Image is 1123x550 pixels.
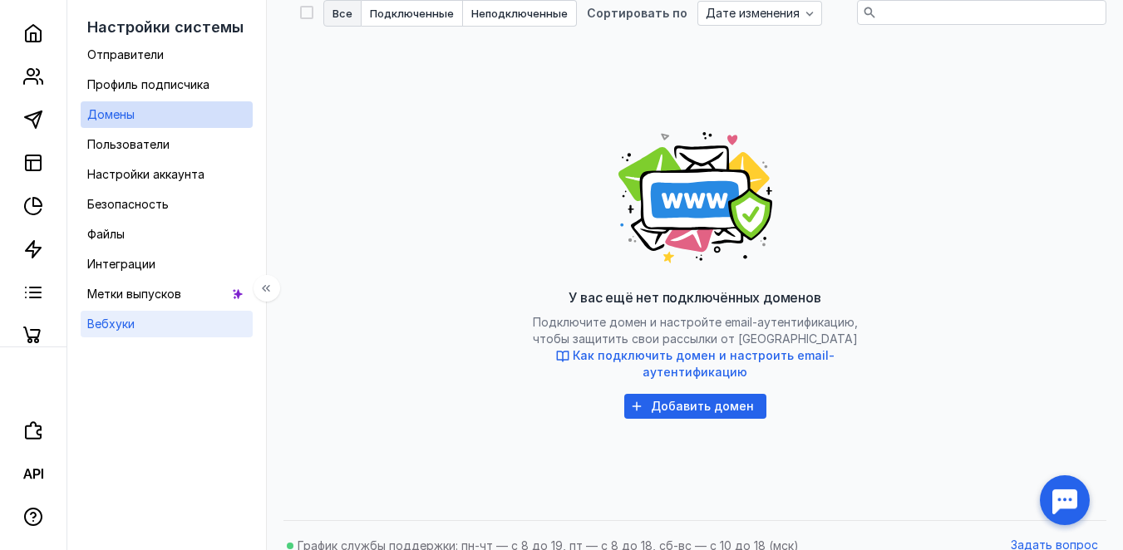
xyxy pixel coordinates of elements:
[81,311,253,337] a: Вебхуки
[332,8,352,19] span: Все
[587,7,687,19] div: Сортировать по
[471,8,568,19] span: Неподключенные
[81,191,253,218] a: Безопасность
[87,47,164,61] span: Отправители
[87,257,155,271] span: Интеграции
[651,400,754,414] span: Добавить домен
[87,197,169,211] span: Безопасность
[706,7,800,21] span: Дате изменения
[624,394,766,419] button: Добавить домен
[87,107,135,121] span: Домены
[87,287,181,301] span: Метки выпусков
[87,167,204,181] span: Настройки аккаунта
[569,289,820,306] span: У вас ещё нет подключённых доменов
[81,251,253,277] a: Интеграции
[81,161,253,188] a: Настройки аккаунта
[87,227,125,241] span: Файлы
[81,101,253,128] a: Домены
[87,77,209,91] span: Профиль подписчика
[81,71,253,98] a: Профиль подписчика
[370,8,454,19] span: Подключенные
[697,1,822,26] button: Дате изменения
[81,221,253,248] a: Файлы
[87,317,135,331] span: Вебхуки
[81,42,253,68] a: Отправители
[529,315,861,381] span: Подключите домен и настройте email-аутентификацию, чтобы защитить свои рассылки от [GEOGRAPHIC_DATA]
[573,348,835,379] span: Как подключить домен и настроить email-аутентификацию
[87,18,244,36] span: Настройки системы
[529,347,861,381] button: Как подключить домен и настроить email-аутентификацию
[87,137,170,151] span: Пользователи
[81,131,253,158] a: Пользователи
[81,281,253,307] a: Метки выпусков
